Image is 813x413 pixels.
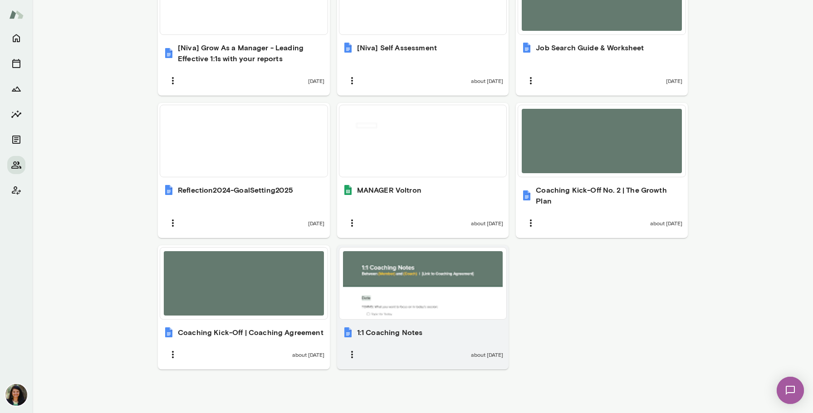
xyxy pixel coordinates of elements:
[471,77,503,84] span: about [DATE]
[357,42,437,53] h6: [Niva] Self Assessment
[7,156,25,174] button: Members
[9,6,24,23] img: Mento
[5,384,27,406] img: Nina Patel
[471,219,503,227] span: about [DATE]
[536,185,682,206] h6: Coaching Kick-Off No. 2 | The Growth Plan
[666,77,682,84] span: [DATE]
[178,327,323,338] h6: Coaching Kick-Off | Coaching Agreement
[7,105,25,123] button: Insights
[536,42,644,53] h6: Job Search Guide & Worksheet
[471,351,503,358] span: about [DATE]
[163,327,174,338] img: Coaching Kick-Off | Coaching Agreement
[521,190,532,201] img: Coaching Kick-Off No. 2 | The Growth Plan
[163,185,174,195] img: Reflection2024-GoalSetting2025
[343,327,353,338] img: 1:1 Coaching Notes
[292,351,324,358] span: about [DATE]
[178,185,294,195] h6: Reflection2024-GoalSetting2025
[7,29,25,47] button: Home
[357,185,421,195] h6: MANAGER Voltron
[521,42,532,53] img: Job Search Guide & Worksheet
[7,80,25,98] button: Growth Plan
[7,54,25,73] button: Sessions
[7,131,25,149] button: Documents
[7,181,25,199] button: Client app
[650,219,682,227] span: about [DATE]
[163,48,174,58] img: [Niva] Grow As a Manager - Leading Effective 1:1s with your reports
[343,185,353,195] img: MANAGER Voltron
[343,42,353,53] img: [Niva] Self Assessment
[308,219,324,227] span: [DATE]
[178,42,324,64] h6: [Niva] Grow As a Manager - Leading Effective 1:1s with your reports
[357,327,423,338] h6: 1:1 Coaching Notes
[308,77,324,84] span: [DATE]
